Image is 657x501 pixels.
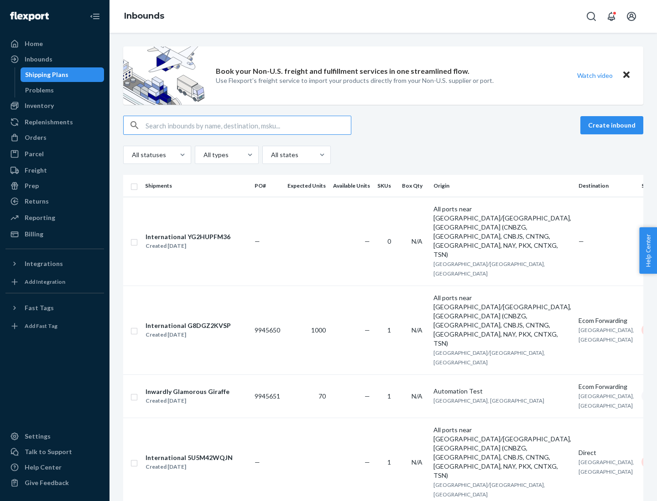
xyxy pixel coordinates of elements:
[25,86,54,95] div: Problems
[131,150,132,159] input: All statuses
[25,133,47,142] div: Orders
[25,118,73,127] div: Replenishments
[365,458,370,466] span: —
[251,175,284,197] th: PO#
[387,237,391,245] span: 0
[146,330,231,339] div: Created [DATE]
[5,147,104,161] a: Parcel
[433,425,571,480] div: All ports near [GEOGRAPHIC_DATA]/[GEOGRAPHIC_DATA], [GEOGRAPHIC_DATA] (CNBZG, [GEOGRAPHIC_DATA], ...
[5,98,104,113] a: Inventory
[25,55,52,64] div: Inbounds
[579,327,634,343] span: [GEOGRAPHIC_DATA], [GEOGRAPHIC_DATA]
[430,175,575,197] th: Origin
[433,387,571,396] div: Automation Test
[620,69,632,82] button: Close
[571,69,619,82] button: Watch video
[433,481,545,498] span: [GEOGRAPHIC_DATA]/[GEOGRAPHIC_DATA], [GEOGRAPHIC_DATA]
[146,462,233,471] div: Created [DATE]
[5,36,104,51] a: Home
[25,478,69,487] div: Give Feedback
[5,301,104,315] button: Fast Tags
[146,232,230,241] div: International YG2HUPFM36
[25,432,51,441] div: Settings
[5,194,104,209] a: Returns
[579,448,634,457] div: Direct
[602,7,620,26] button: Open notifications
[5,227,104,241] a: Billing
[216,66,469,77] p: Book your Non-U.S. freight and fulfillment services in one streamlined flow.
[5,256,104,271] button: Integrations
[5,429,104,444] a: Settings
[5,319,104,333] a: Add Fast Tag
[146,453,233,462] div: International 5U5M42WQJN
[146,321,231,330] div: International G8DGZ2KVSP
[10,12,49,21] img: Flexport logo
[579,393,634,409] span: [GEOGRAPHIC_DATA], [GEOGRAPHIC_DATA]
[387,458,391,466] span: 1
[579,459,634,475] span: [GEOGRAPHIC_DATA], [GEOGRAPHIC_DATA]
[146,387,229,396] div: Inwardly Glamorous Giraffe
[25,181,39,190] div: Prep
[5,460,104,475] a: Help Center
[25,101,54,110] div: Inventory
[579,237,584,245] span: —
[21,67,104,82] a: Shipping Plans
[433,204,571,259] div: All ports near [GEOGRAPHIC_DATA]/[GEOGRAPHIC_DATA], [GEOGRAPHIC_DATA] (CNBZG, [GEOGRAPHIC_DATA], ...
[433,349,545,366] span: [GEOGRAPHIC_DATA]/[GEOGRAPHIC_DATA], [GEOGRAPHIC_DATA]
[5,210,104,225] a: Reporting
[25,213,55,222] div: Reporting
[365,392,370,400] span: —
[251,286,284,374] td: 9945650
[412,237,422,245] span: N/A
[412,392,422,400] span: N/A
[270,150,271,159] input: All states
[86,7,104,26] button: Close Navigation
[21,83,104,97] a: Problems
[579,316,634,325] div: Ecom Forwarding
[311,326,326,334] span: 1000
[387,326,391,334] span: 1
[374,175,398,197] th: SKUs
[25,149,44,158] div: Parcel
[146,116,351,134] input: Search inbounds by name, destination, msku...
[575,175,638,197] th: Destination
[433,397,544,404] span: [GEOGRAPHIC_DATA], [GEOGRAPHIC_DATA]
[412,326,422,334] span: N/A
[25,70,68,79] div: Shipping Plans
[318,392,326,400] span: 70
[25,197,49,206] div: Returns
[146,241,230,250] div: Created [DATE]
[25,39,43,48] div: Home
[5,179,104,193] a: Prep
[25,230,43,239] div: Billing
[255,237,260,245] span: —
[5,52,104,66] a: Inbounds
[255,458,260,466] span: —
[141,175,251,197] th: Shipments
[25,463,62,472] div: Help Center
[5,115,104,129] a: Replenishments
[433,261,545,277] span: [GEOGRAPHIC_DATA]/[GEOGRAPHIC_DATA], [GEOGRAPHIC_DATA]
[284,175,329,197] th: Expected Units
[5,445,104,459] a: Talk to Support
[25,278,65,286] div: Add Integration
[25,322,57,330] div: Add Fast Tag
[25,447,72,456] div: Talk to Support
[5,163,104,178] a: Freight
[582,7,600,26] button: Open Search Box
[251,374,284,418] td: 9945651
[387,392,391,400] span: 1
[25,303,54,312] div: Fast Tags
[412,458,422,466] span: N/A
[216,76,494,85] p: Use Flexport’s freight service to import your products directly from your Non-U.S. supplier or port.
[5,130,104,145] a: Orders
[639,227,657,274] button: Help Center
[433,293,571,348] div: All ports near [GEOGRAPHIC_DATA]/[GEOGRAPHIC_DATA], [GEOGRAPHIC_DATA] (CNBZG, [GEOGRAPHIC_DATA], ...
[117,3,172,30] ol: breadcrumbs
[146,396,229,405] div: Created [DATE]
[25,166,47,175] div: Freight
[25,259,63,268] div: Integrations
[622,7,641,26] button: Open account menu
[365,237,370,245] span: —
